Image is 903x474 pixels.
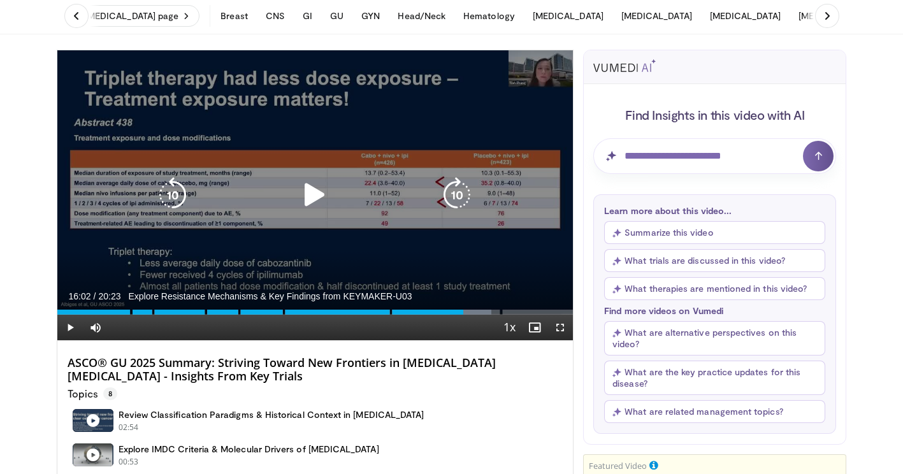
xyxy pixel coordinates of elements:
button: GU [322,3,351,29]
button: Playback Rate [496,315,522,340]
button: What are related management topics? [604,400,825,423]
div: Progress Bar [57,310,574,315]
button: What are alternative perspectives on this video? [604,321,825,355]
button: Breast [213,3,255,29]
button: GYN [354,3,387,29]
button: Fullscreen [547,315,573,340]
h4: ASCO® GU 2025 Summary: Striving Toward New Frontiers in [MEDICAL_DATA] [MEDICAL_DATA] - Insights ... [68,356,563,384]
h4: Explore IMDC Criteria & Molecular Drivers of [MEDICAL_DATA] [119,443,379,455]
button: What are the key practice updates for this disease? [604,361,825,395]
button: Mute [83,315,108,340]
input: Question for AI [593,138,836,174]
button: [MEDICAL_DATA] [614,3,700,29]
button: [MEDICAL_DATA] [702,3,788,29]
button: Head/Neck [390,3,453,29]
a: Visit [MEDICAL_DATA] page [57,5,200,27]
p: 02:54 [119,422,139,433]
p: Topics [68,387,117,400]
span: 20:23 [98,291,120,301]
button: [MEDICAL_DATA] [791,3,877,29]
button: CNS [258,3,293,29]
button: What therapies are mentioned in this video? [604,277,825,300]
span: 16:02 [69,291,91,301]
p: Learn more about this video... [604,205,825,216]
button: Play [57,315,83,340]
img: vumedi-ai-logo.svg [593,59,656,72]
button: What trials are discussed in this video? [604,249,825,272]
button: Enable picture-in-picture mode [522,315,547,340]
span: / [94,291,96,301]
span: Explore Resistance Mechanisms & Key Findings from KEYMAKER-U03 [128,291,412,302]
p: Find more videos on Vumedi [604,305,825,316]
small: Featured Video [589,460,647,471]
h4: Find Insights in this video with AI [593,106,836,123]
button: GI [295,3,320,29]
h4: Review Classification Paradigms & Historical Context in [MEDICAL_DATA] [119,409,424,420]
p: 00:53 [119,456,139,468]
button: Hematology [456,3,523,29]
button: Summarize this video [604,221,825,244]
video-js: Video Player [57,50,574,341]
button: [MEDICAL_DATA] [525,3,611,29]
span: 8 [103,387,117,400]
